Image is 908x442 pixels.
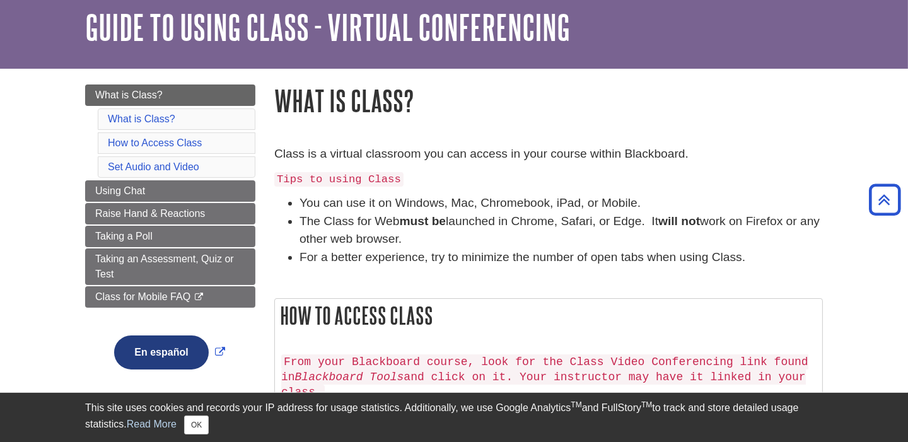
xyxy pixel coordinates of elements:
strong: must be [400,214,446,228]
p: Class is a virtual classroom you can access in your course within Blackboard. [274,145,823,163]
strong: will not [658,214,700,228]
div: This site uses cookies and records your IP address for usage statistics. Additionally, we use Goo... [85,400,823,434]
a: Raise Hand & Reactions [85,203,255,224]
a: Class for Mobile FAQ [85,286,255,308]
h1: What is Class? [274,84,823,117]
li: For a better experience, try to minimize the number of open tabs when using Class. [300,248,823,267]
sup: TM [571,400,581,409]
i: This link opens in a new window [194,293,204,301]
div: Guide Page Menu [85,84,255,391]
span: Taking a Poll [95,231,153,241]
li: The Class for Web launched in Chrome, Safari, or Edge. It work on Firefox or any other web browser. [300,212,823,249]
span: Class for Mobile FAQ [95,291,190,302]
a: Read More [127,419,177,429]
button: Close [184,416,209,434]
a: Set Audio and Video [108,161,199,172]
code: From your Blackboard course, look for the Class Video Conferencing link found in and click on it.... [281,354,808,400]
button: En español [114,335,208,369]
em: Blackboard Tools [295,371,404,383]
a: Guide to Using Class - Virtual Conferencing [85,8,570,47]
span: Using Chat [95,185,145,196]
a: How to Access Class [108,137,202,148]
a: Back to Top [864,191,905,208]
span: Raise Hand & Reactions [95,208,205,219]
code: Tips to using Class [274,172,404,187]
a: What is Class? [108,113,175,124]
a: Taking a Poll [85,226,255,247]
h2: How to Access Class [275,299,822,332]
li: You can use it on Windows, Mac, Chromebook, iPad, or Mobile. [300,194,823,212]
a: Using Chat [85,180,255,202]
sup: TM [641,400,652,409]
a: Taking an Assessment, Quiz or Test [85,248,255,285]
a: Link opens in new window [111,347,228,358]
a: What is Class? [85,84,255,106]
span: Taking an Assessment, Quiz or Test [95,253,234,279]
span: What is Class? [95,90,163,100]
